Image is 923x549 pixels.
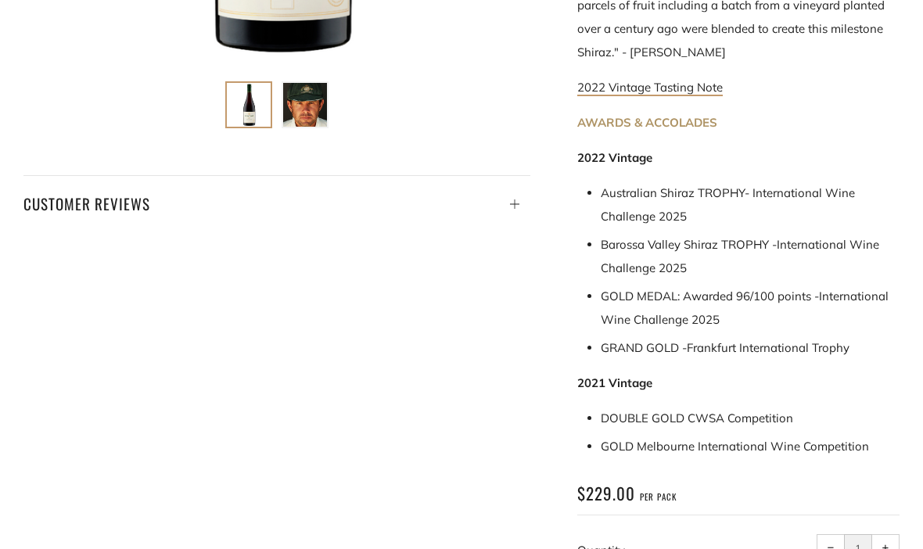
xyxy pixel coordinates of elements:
[23,176,530,217] a: Customer Reviews
[577,81,723,97] a: 2022 Vintage Tasting Note
[577,376,652,391] strong: 2021 Vintage
[23,191,530,217] h4: Customer Reviews
[577,482,635,506] span: $229.00
[687,341,849,356] span: Frankfurt International Trophy
[688,411,793,426] span: CWSA Competition
[227,84,271,127] img: Load image into Gallery viewer, Ponting Milestone &#39;127&#39; Barossa Shiraz 2022
[637,440,869,454] span: Melbourne International Wine Competition
[283,84,327,127] img: Load image into Gallery viewer, Ponting Milestone &#39;127&#39; Barossa Shiraz 2022
[601,440,634,454] span: GOLD
[225,82,272,129] button: Load image into Gallery viewer, Ponting Milestone &#39;127&#39; Barossa Shiraz 2022
[640,492,677,504] span: per pack
[601,186,745,201] span: Australian Shiraz TROPHY
[601,411,684,426] span: DOUBLE GOLD
[601,289,889,328] span: GOLD MEDAL: Awarded 96/100 points - International Wine Challenge 2025
[577,151,652,166] strong: 2022 Vintage
[601,238,777,253] span: Barossa Valley Shiraz TROPHY -
[601,341,687,356] span: GRAND GOLD -
[577,116,717,131] strong: AWARDS & ACCOLADES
